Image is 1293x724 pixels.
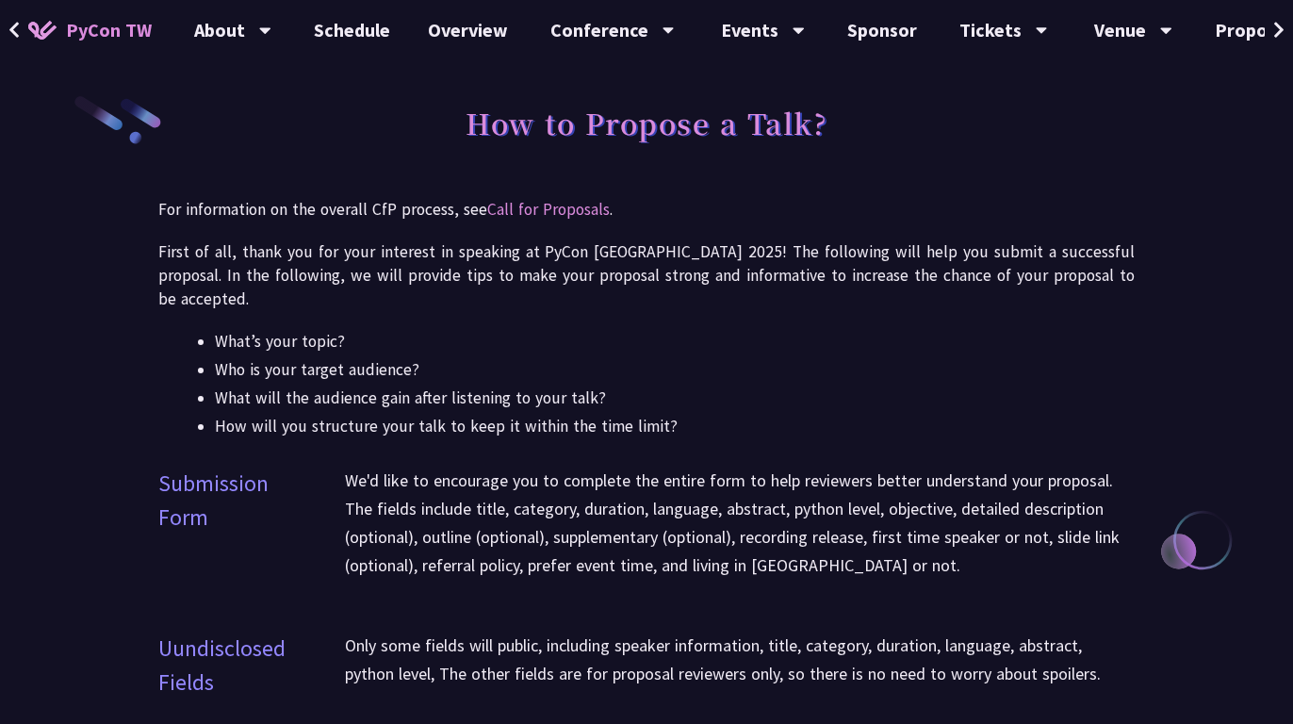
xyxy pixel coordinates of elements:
li: Who is your target audience? [215,358,1135,382]
p: First of all, thank you for your interest in speaking at PyCon [GEOGRAPHIC_DATA] 2025! The follow... [158,240,1135,311]
span: PyCon TW [66,16,152,44]
h1: How to Propose a Talk? [466,94,827,151]
p: For information on the overall CfP process, see . [158,198,1135,222]
a: Call for Proposals [487,199,610,220]
li: What will the audience gain after listening to your talk? [215,387,1135,410]
h2: Submission Form [158,467,317,535]
p: Only some fields will public, including speaker information, title, category, duration, language,... [345,632,1135,688]
a: PyCon TW [9,7,171,54]
h2: Uundisclosed Fields [158,632,317,699]
p: We'd like to encourage you to complete the entire form to help reviewers better understand your p... [345,467,1135,580]
img: Home icon of PyCon TW 2025 [28,21,57,40]
li: What’s your topic? [215,330,1135,354]
li: How will you structure your talk to keep it within the time limit? [215,415,1135,438]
